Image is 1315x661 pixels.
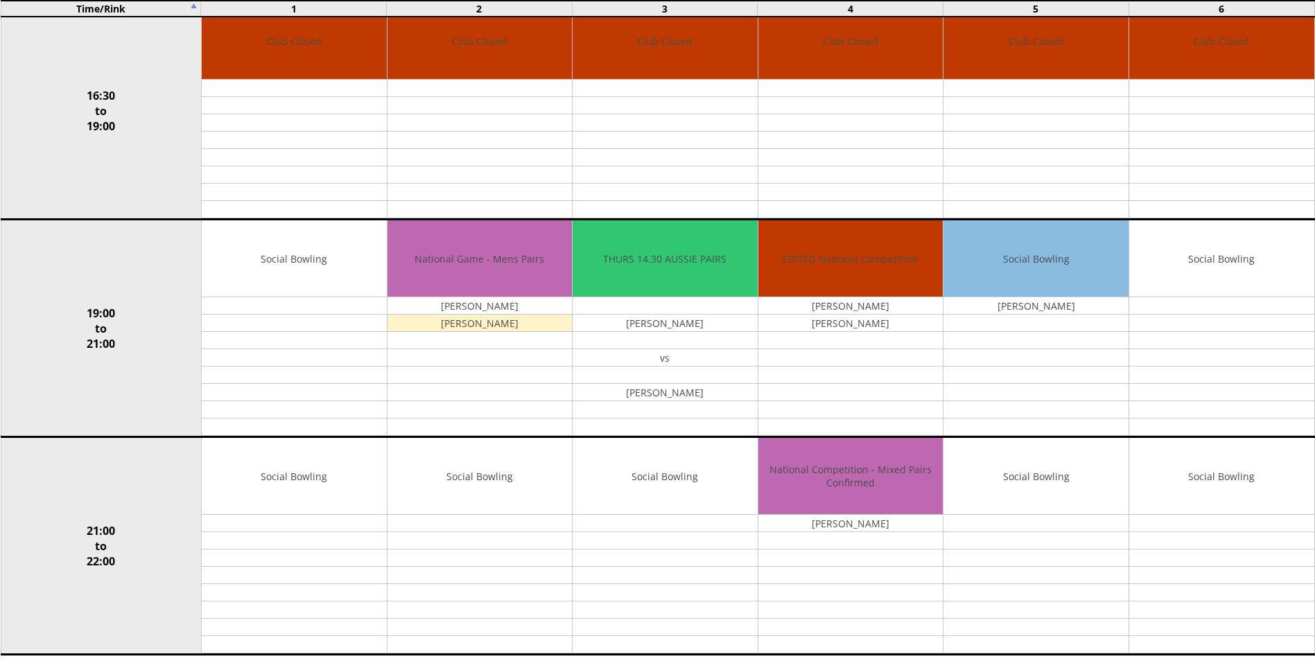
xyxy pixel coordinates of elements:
[1,2,201,220] td: 16:30 to 19:00
[573,438,758,515] td: Social Bowling
[202,438,387,515] td: Social Bowling
[572,1,758,17] td: 3
[573,384,758,401] td: [PERSON_NAME]
[758,438,943,515] td: National Competition - Mixed Pairs Confirmed
[387,297,573,315] td: [PERSON_NAME]
[573,220,758,297] td: THURS 14.30 AUSSIE PAIRS
[386,1,572,17] td: 2
[202,3,387,80] td: Club Closed
[758,1,943,17] td: 4
[387,438,573,515] td: Social Bowling
[943,220,1129,297] td: Social Bowling
[758,3,943,80] td: Club Closed
[758,315,943,332] td: [PERSON_NAME]
[943,1,1129,17] td: 5
[387,220,573,297] td: National Game - Mens Pairs
[1,1,201,17] td: Time/Rink
[943,438,1129,515] td: Social Bowling
[387,315,573,332] td: [PERSON_NAME]
[202,220,387,297] td: Social Bowling
[1129,438,1314,515] td: Social Bowling
[1129,220,1314,297] td: Social Bowling
[573,315,758,332] td: [PERSON_NAME]
[758,220,943,297] td: EDITED National Competition
[573,3,758,80] td: Club Closed
[1,437,201,655] td: 21:00 to 22:00
[573,349,758,367] td: vs
[1129,1,1314,17] td: 6
[758,515,943,532] td: [PERSON_NAME]
[1129,3,1314,80] td: Club Closed
[387,3,573,80] td: Club Closed
[1,220,201,437] td: 19:00 to 21:00
[943,3,1129,80] td: Club Closed
[758,297,943,315] td: [PERSON_NAME]
[943,297,1129,315] td: [PERSON_NAME]
[201,1,387,17] td: 1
